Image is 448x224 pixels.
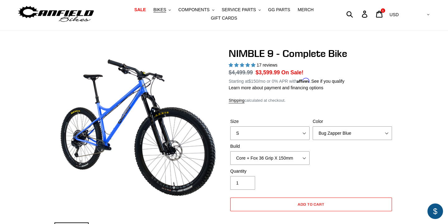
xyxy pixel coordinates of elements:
a: GG PARTS [265,6,293,14]
div: calculated at checkout. [229,97,394,104]
label: Size [230,118,310,125]
span: MERCH [298,7,314,12]
span: On Sale! [281,68,303,77]
a: MERCH [295,6,317,14]
img: Canfield Bikes [17,4,95,24]
span: SALE [134,7,146,12]
a: 1 [372,7,387,21]
span: BIKES [153,7,166,12]
span: 17 reviews [257,63,278,68]
button: COMPONENTS [175,6,217,14]
a: Shipping [229,98,245,103]
a: See if you qualify - Learn more about Affirm Financing (opens in modal) [311,79,344,84]
span: Add to cart [298,202,325,207]
h1: NIMBLE 9 - Complete Bike [229,48,394,59]
div: $ [427,203,443,219]
label: Quantity [230,168,310,175]
label: Color [313,118,392,125]
span: Affirm [297,78,310,83]
input: Search [350,7,366,21]
button: SERVICE PARTS [218,6,264,14]
a: GIFT CARDS [208,14,240,22]
s: $4,499.99 [229,69,253,76]
span: $150 [249,79,258,84]
label: Build [230,143,310,150]
span: 4.88 stars [229,63,257,68]
span: GG PARTS [268,7,290,12]
p: Starting at /mo or 0% APR with . [229,77,344,85]
span: SERVICE PARTS [222,7,256,12]
span: COMPONENTS [178,7,209,12]
button: BIKES [150,6,174,14]
span: GIFT CARDS [211,16,237,21]
a: SALE [131,6,149,14]
a: Learn more about payment and financing options [229,85,323,90]
span: 1 [382,9,384,12]
button: Add to cart [230,198,392,211]
span: $3,599.99 [256,69,280,76]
